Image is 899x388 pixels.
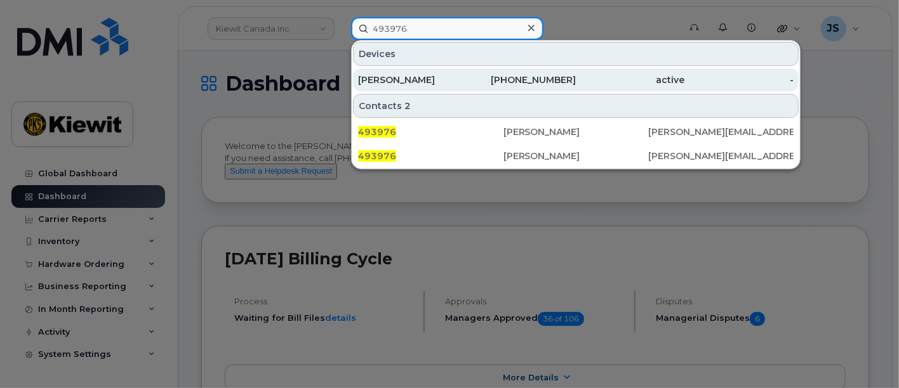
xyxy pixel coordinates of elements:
div: Contacts [353,94,799,118]
div: [PHONE_NUMBER] [467,74,576,86]
div: [PERSON_NAME][EMAIL_ADDRESS][PERSON_NAME][DOMAIN_NAME] [648,150,794,162]
div: [PERSON_NAME] [503,150,649,162]
a: 493976[PERSON_NAME][PERSON_NAME][EMAIL_ADDRESS][PERSON_NAME][DOMAIN_NAME] [353,120,799,143]
div: - [685,74,794,86]
span: 493976 [358,126,396,138]
div: Devices [353,42,799,66]
a: [PERSON_NAME][PHONE_NUMBER]active- [353,68,799,91]
span: 493976 [358,150,396,162]
div: [PERSON_NAME] [503,126,649,138]
div: active [576,74,685,86]
iframe: Messenger Launcher [844,333,889,378]
span: 2 [404,100,411,112]
div: [PERSON_NAME][EMAIL_ADDRESS][PERSON_NAME][DOMAIN_NAME] [648,126,794,138]
div: [PERSON_NAME] [358,74,467,86]
a: 493976[PERSON_NAME][PERSON_NAME][EMAIL_ADDRESS][PERSON_NAME][DOMAIN_NAME] [353,145,799,167]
